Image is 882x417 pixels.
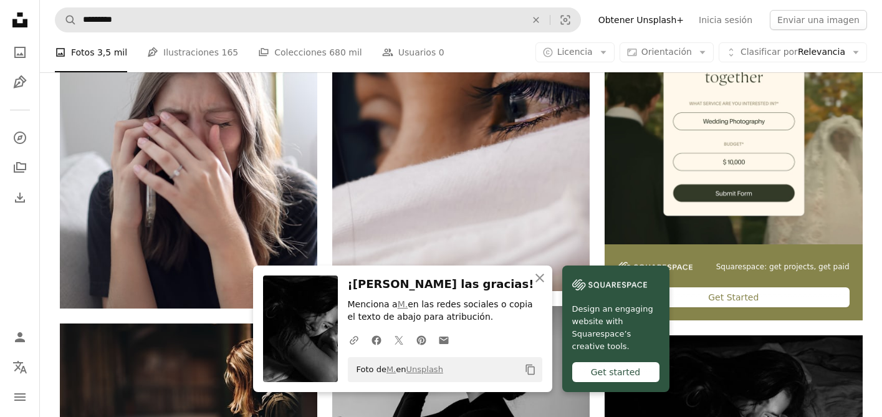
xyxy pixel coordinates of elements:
button: Menú [7,385,32,410]
span: Squarespace: get projects, get paid [716,262,850,272]
a: Inicia sesión [691,10,760,30]
a: M. [398,299,408,309]
span: Orientación [641,47,692,57]
button: Enviar una imagen [770,10,867,30]
p: Menciona a en las redes sociales o copia el texto de abajo para atribución. [348,299,542,324]
a: Colecciones 680 mil [258,32,362,72]
a: Historial de descargas [7,185,32,210]
button: Orientación [620,42,714,62]
a: Unsplash [406,365,443,374]
a: Inicio — Unsplash [7,7,32,35]
div: Get started [572,362,659,382]
a: Ilustraciones [7,70,32,95]
h3: ¡[PERSON_NAME] las gracias! [348,276,542,294]
img: file-1747939142011-51e5cc87e3c9 [618,262,693,273]
span: Clasificar por [741,47,798,57]
div: Get Started [618,287,849,307]
img: file-1606177908946-d1eed1cbe4f5image [572,276,647,294]
span: 0 [439,46,444,59]
span: Relevancia [741,46,845,59]
a: Comparte en Facebook [365,327,388,352]
a: Design an engaging website with Squarespace’s creative tools.Get started [562,266,669,392]
a: Fotos [7,40,32,65]
button: Buscar en Unsplash [55,8,77,32]
a: Iniciar sesión / Registrarse [7,325,32,350]
a: M. [386,365,396,374]
span: Foto de en [350,360,443,380]
a: Explorar [7,125,32,150]
a: woman leaning against a wall in dim hallway [60,403,317,415]
span: 165 [221,46,238,59]
span: Design an engaging website with Squarespace’s creative tools. [572,303,659,353]
a: Comparte en Pinterest [410,327,433,352]
span: 680 mil [329,46,362,59]
button: Búsqueda visual [550,8,580,32]
a: Colecciones [7,155,32,180]
a: Enfoque superficial de los ojos tristes de una mujer [332,133,590,144]
a: Obtener Unsplash+ [591,10,691,30]
a: Comparte por correo electrónico [433,327,455,352]
button: Clasificar porRelevancia [719,42,867,62]
a: Ilustraciones 165 [147,32,238,72]
a: Una foto en blanco y negro de una mujer sentada en un sofá [332,386,590,397]
span: Licencia [557,47,593,57]
a: Una mujer se cubre la cara con las manos [60,141,317,153]
button: Licencia [535,42,615,62]
a: Usuarios 0 [382,32,444,72]
button: Borrar [522,8,550,32]
button: Copiar al portapapeles [520,359,541,380]
form: Encuentra imágenes en todo el sitio [55,7,581,32]
a: Comparte en Twitter [388,327,410,352]
button: Idioma [7,355,32,380]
